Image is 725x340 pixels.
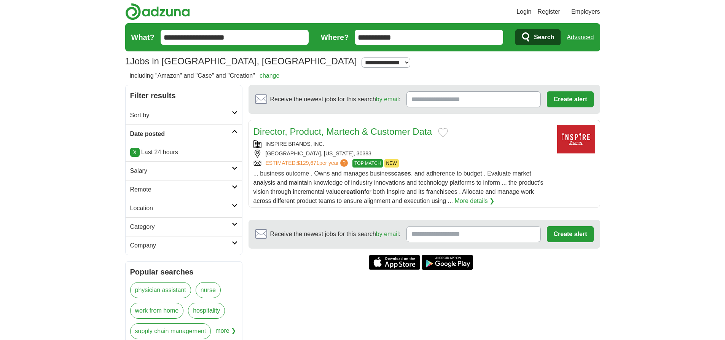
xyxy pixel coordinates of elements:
h2: Location [130,204,232,213]
strong: cases [394,170,411,177]
h2: including "Amazon" and "Case" and "Creation" [130,71,280,80]
span: 1 [125,54,130,68]
a: supply chain management [130,323,211,339]
h2: Filter results [126,85,242,106]
span: ? [340,159,348,167]
h2: Category [130,222,232,231]
p: Last 24 hours [130,148,237,157]
h2: Popular searches [130,266,237,278]
a: physician assistant [130,282,191,298]
h2: Date posted [130,129,232,139]
a: Sort by [126,106,242,125]
a: Remote [126,180,242,199]
h2: Salary [130,166,232,176]
button: Create alert [547,226,593,242]
a: by email [376,96,399,102]
button: Search [515,29,561,45]
a: Location [126,199,242,217]
a: More details ❯ [454,196,494,206]
a: Get the Android app [422,255,473,270]
a: by email [376,231,399,237]
span: ... business outcome . Owns and manages business , and adherence to budget . Evaluate market anal... [253,170,543,204]
img: Inspire Brands logo [557,125,595,153]
a: INSPIRE BRANDS, INC. [266,141,324,147]
span: $129,671 [297,160,319,166]
span: TOP MATCH [352,159,382,168]
label: Where? [321,32,349,43]
a: Date posted [126,125,242,143]
a: Advanced [567,30,594,45]
a: Register [537,7,560,16]
span: Search [534,30,554,45]
a: Director, Product, Martech & Customer Data [253,126,432,137]
a: ESTIMATED:$129,671per year? [266,159,350,168]
a: change [260,72,280,79]
a: Category [126,217,242,236]
div: [GEOGRAPHIC_DATA], [US_STATE], 30383 [253,150,551,158]
a: Get the iPhone app [369,255,420,270]
label: What? [131,32,155,43]
h2: Company [130,241,232,250]
h2: Sort by [130,111,232,120]
strong: creation [341,188,364,195]
a: X [130,148,140,157]
span: Receive the newest jobs for this search : [270,95,400,104]
img: Adzuna logo [125,3,190,20]
a: nurse [196,282,221,298]
a: Login [516,7,531,16]
a: work from home [130,303,184,319]
button: Create alert [547,91,593,107]
a: Salary [126,161,242,180]
a: hospitality [188,303,225,319]
a: Company [126,236,242,255]
h2: Remote [130,185,232,194]
h1: Jobs in [GEOGRAPHIC_DATA], [GEOGRAPHIC_DATA] [125,56,357,66]
a: Employers [571,7,600,16]
span: Receive the newest jobs for this search : [270,230,400,239]
button: Add to favorite jobs [438,128,448,137]
span: NEW [384,159,399,168]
